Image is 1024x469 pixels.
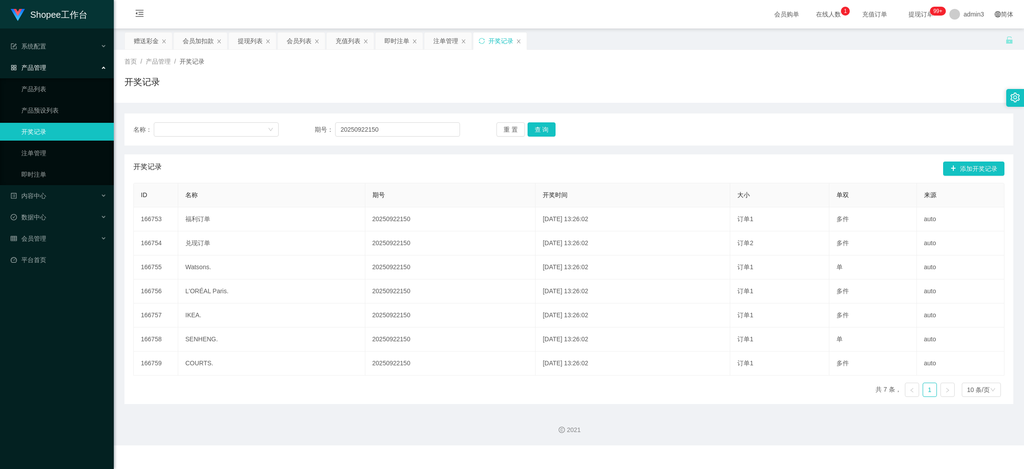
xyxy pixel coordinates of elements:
i: 图标: close [516,39,521,44]
span: / [174,58,176,65]
i: 图标: profile [11,193,17,199]
span: 产品管理 [146,58,171,65]
td: 166759 [134,352,178,376]
span: 多件 [836,215,849,222]
td: 20250922150 [365,303,536,327]
td: 20250922150 [365,352,536,376]
span: 名称 [185,191,198,198]
a: 即时注单 [21,166,107,183]
td: [DATE] 13:26:02 [536,231,730,255]
a: 1 [923,383,936,396]
td: L'ORÉAL Paris. [178,279,365,303]
a: 产品列表 [21,80,107,98]
td: [DATE] 13:26:02 [536,255,730,279]
i: 图标: table [11,235,17,242]
span: 在线人数 [812,11,845,17]
span: 名称： [133,125,154,134]
li: 1 [923,383,937,397]
div: 会员加扣款 [183,32,214,49]
span: 订单1 [737,360,753,367]
span: 订单1 [737,215,753,222]
i: 图标: close [314,39,320,44]
div: 赠送彩金 [134,32,159,49]
i: 图标: close [412,39,417,44]
td: 166755 [134,255,178,279]
i: 图标: unlock [1005,36,1013,44]
i: 图标: sync [479,38,485,44]
img: logo.9652507e.png [11,9,25,21]
i: 图标: global [995,11,1001,17]
td: auto [917,231,1004,255]
td: 20250922150 [365,231,536,255]
td: 166757 [134,303,178,327]
td: [DATE] 13:26:02 [536,303,730,327]
li: 下一页 [940,383,955,397]
input: 请输入 [335,122,460,137]
div: 即时注单 [384,32,409,49]
span: 充值订单 [858,11,892,17]
button: 图标: plus添加开奖记录 [943,162,1004,176]
li: 共 7 条， [876,383,901,397]
sup: 1 [841,7,850,16]
span: ID [141,191,147,198]
td: Watsons. [178,255,365,279]
td: [DATE] 13:26:02 [536,207,730,231]
a: 图标: dashboard平台首页 [11,251,107,269]
td: SENHENG. [178,327,365,352]
i: 图标: right [945,388,950,393]
span: 产品管理 [11,64,46,71]
td: 福利订单 [178,207,365,231]
td: [DATE] 13:26:02 [536,327,730,352]
td: 166756 [134,279,178,303]
td: IKEA. [178,303,365,327]
span: 多件 [836,311,849,319]
td: 20250922150 [365,279,536,303]
i: 图标: menu-fold [124,0,155,29]
i: 图标: setting [1010,93,1020,102]
div: 提现列表 [238,32,263,49]
td: 兑现订单 [178,231,365,255]
p: 1 [844,7,847,16]
i: 图标: close [161,39,167,44]
td: 166753 [134,207,178,231]
span: 内容中心 [11,192,46,199]
span: 开奖记录 [180,58,204,65]
span: 订单1 [737,311,753,319]
i: 图标: check-circle-o [11,214,17,220]
span: 系统配置 [11,43,46,50]
td: COURTS. [178,352,365,376]
td: auto [917,279,1004,303]
td: [DATE] 13:26:02 [536,279,730,303]
td: 20250922150 [365,255,536,279]
span: 多件 [836,360,849,367]
span: 单 [836,263,843,271]
span: 单 [836,336,843,343]
td: [DATE] 13:26:02 [536,352,730,376]
div: 注单管理 [433,32,458,49]
a: Shopee工作台 [11,11,88,18]
span: 开奖记录 [133,162,162,176]
i: 图标: close [461,39,466,44]
i: 图标: form [11,43,17,49]
span: 单双 [836,191,849,198]
span: 开奖时间 [543,191,568,198]
h1: Shopee工作台 [30,0,88,29]
i: 图标: down [990,387,996,393]
span: 订单1 [737,287,753,295]
span: 订单2 [737,239,753,247]
i: 图标: left [909,388,915,393]
i: 图标: down [268,127,273,133]
span: 多件 [836,287,849,295]
div: 开奖记录 [488,32,513,49]
i: 图标: close [265,39,271,44]
span: 会员管理 [11,235,46,242]
td: 20250922150 [365,327,536,352]
td: 166754 [134,231,178,255]
span: 订单1 [737,263,753,271]
td: auto [917,303,1004,327]
span: 大小 [737,191,750,198]
a: 注单管理 [21,144,107,162]
div: 充值列表 [336,32,360,49]
i: 图标: copyright [559,427,565,433]
li: 上一页 [905,383,919,397]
